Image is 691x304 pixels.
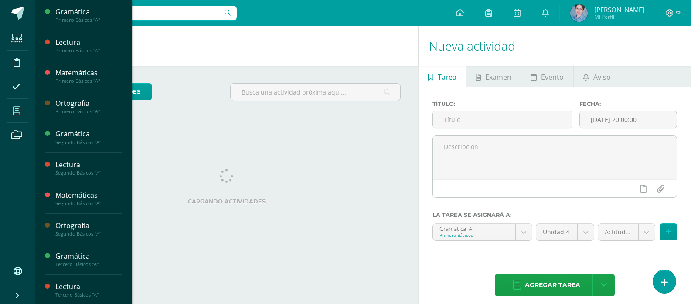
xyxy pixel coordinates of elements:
[605,224,632,240] span: Actitudes (10.0%)
[433,224,532,240] a: Gramática 'A'Primero Básicos
[55,190,122,200] div: Matemáticas
[55,7,122,23] a: GramáticaPrimero Básicos "A"
[598,224,655,240] a: Actitudes (10.0%)
[55,17,122,23] div: Primero Básicos "A"
[55,251,122,261] div: Gramática
[55,68,122,78] div: Matemáticas
[485,67,511,88] span: Examen
[55,98,122,115] a: OrtografíaPrimero Básicos "A"
[432,101,572,107] label: Título:
[579,101,677,107] label: Fecha:
[466,66,521,87] a: Examen
[429,26,681,66] h1: Nueva actividad
[439,224,509,232] div: Gramática 'A'
[55,221,122,237] a: OrtografíaSegundo Básicos "A"
[55,231,122,237] div: Segundo Básicos "A"
[55,282,122,292] div: Lectura
[438,67,456,88] span: Tarea
[55,282,122,298] a: LecturaTercero Básicos "A"
[55,37,122,47] div: Lectura
[594,13,644,20] span: Mi Perfil
[580,111,677,128] input: Fecha de entrega
[543,224,571,240] span: Unidad 4
[55,160,122,170] div: Lectura
[41,6,237,20] input: Busca un usuario...
[55,200,122,206] div: Segundo Básicos "A"
[55,170,122,176] div: Segundo Básicos "A"
[55,7,122,17] div: Gramática
[574,66,620,87] a: Aviso
[55,190,122,206] a: MatemáticasSegundo Básicos "A"
[55,160,122,176] a: LecturaSegundo Básicos "A"
[231,84,401,101] input: Busca una actividad próxima aquí...
[55,78,122,84] div: Primero Básicos "A"
[55,129,122,139] div: Gramática
[419,66,466,87] a: Tarea
[55,47,122,54] div: Primero Básicos "A"
[55,98,122,108] div: Ortografía
[55,261,122,267] div: Tercero Básicos "A"
[55,108,122,115] div: Primero Básicos "A"
[55,37,122,54] a: LecturaPrimero Básicos "A"
[432,212,677,218] label: La tarea se asignará a:
[541,67,564,88] span: Evento
[45,26,408,66] h1: Actividades
[433,111,572,128] input: Título
[52,198,401,205] label: Cargando actividades
[525,274,580,296] span: Agregar tarea
[55,221,122,231] div: Ortografía
[594,5,644,14] span: [PERSON_NAME]
[55,68,122,84] a: MatemáticasPrimero Básicos "A"
[570,4,588,22] img: f7548f7f17067687f030f24d0d01e9c5.png
[521,66,573,87] a: Evento
[55,251,122,267] a: GramáticaTercero Básicos "A"
[55,129,122,145] a: GramáticaSegundo Básicos "A"
[536,224,594,240] a: Unidad 4
[439,232,509,238] div: Primero Básicos
[55,292,122,298] div: Tercero Básicos "A"
[55,139,122,145] div: Segundo Básicos "A"
[593,67,611,88] span: Aviso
